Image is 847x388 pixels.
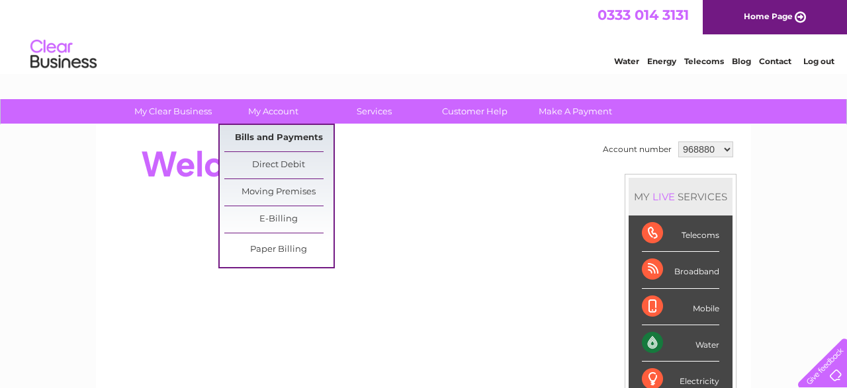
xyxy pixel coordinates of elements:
a: Energy [647,56,676,66]
a: Moving Premises [224,179,334,206]
a: Log out [803,56,834,66]
td: Account number [600,138,675,161]
a: E-Billing [224,206,334,233]
div: MY SERVICES [629,178,733,215]
a: Direct Debit [224,152,334,178]
div: LIVE [650,190,678,203]
div: Broadband [642,252,719,288]
a: My Clear Business [118,99,228,124]
a: Services [320,99,429,124]
img: logo.png [30,34,97,75]
a: Make A Payment [521,99,630,124]
div: Telecoms [642,215,719,252]
a: Bills and Payments [224,125,334,151]
div: Mobile [642,289,719,325]
div: Water [642,325,719,362]
a: Water [614,56,639,66]
a: Paper Billing [224,237,334,263]
div: Clear Business is a trading name of Verastar Limited (registered in [GEOGRAPHIC_DATA] No. 3667643... [112,7,737,64]
a: Telecoms [684,56,724,66]
a: Blog [732,56,751,66]
a: My Account [219,99,328,124]
a: Contact [759,56,791,66]
a: 0333 014 3131 [598,7,689,23]
a: Customer Help [420,99,529,124]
